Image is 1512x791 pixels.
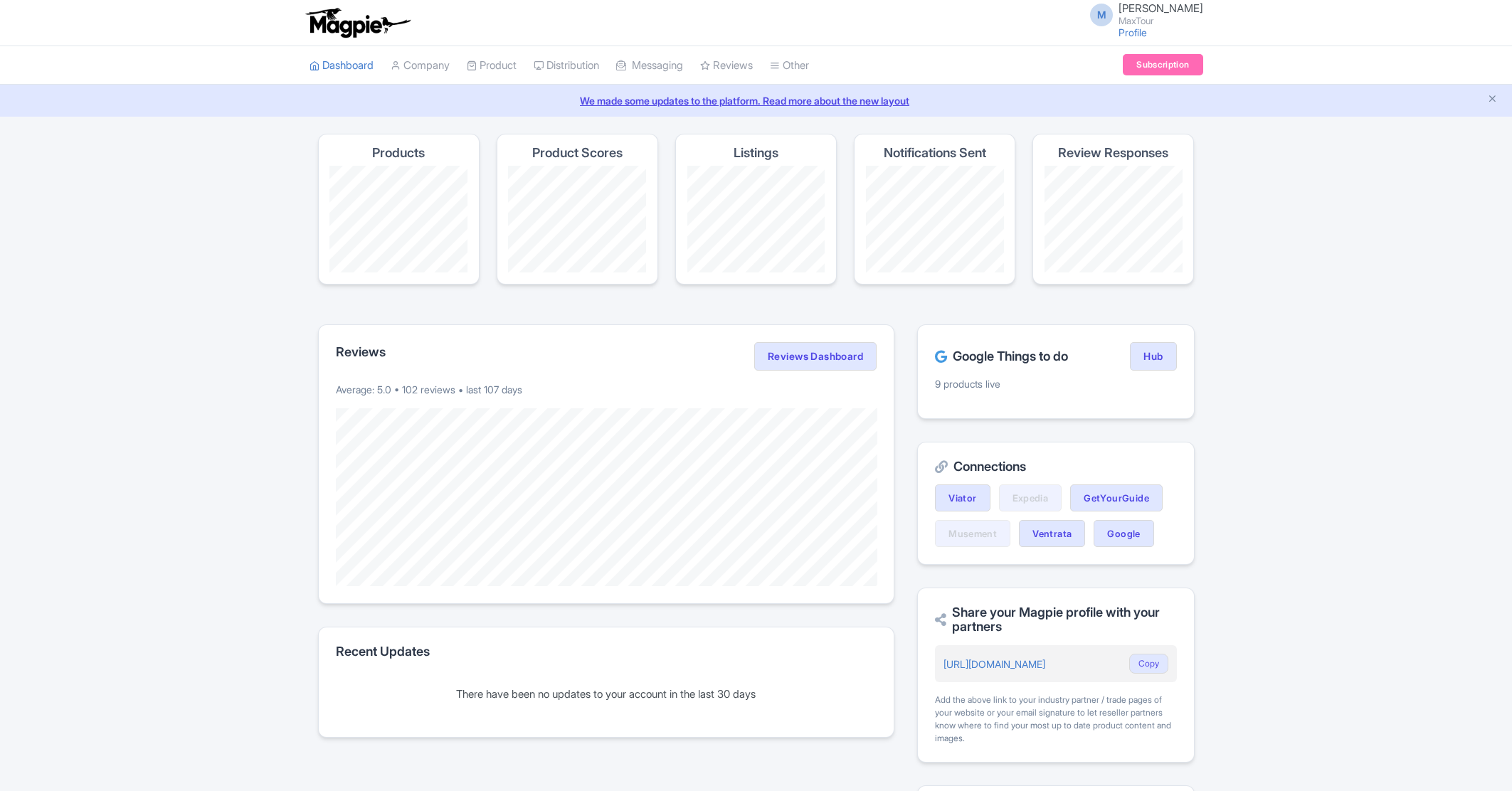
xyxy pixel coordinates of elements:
a: We made some updates to the platform. Read more about the new layout [9,93,1503,108]
a: Viator [935,484,990,511]
p: Average: 5.0 • 102 reviews • last 107 days [336,382,877,397]
h2: Connections [935,460,1176,474]
a: Company [391,46,450,85]
a: Dashboard [310,46,374,85]
a: Product [467,46,517,85]
a: Expedia [999,484,1062,511]
div: There have been no updates to your account in the last 30 days [336,686,877,703]
a: Distribution [534,46,599,85]
button: Copy [1129,654,1168,674]
a: Reviews [700,46,753,85]
a: Profile [1119,26,1147,38]
a: Messaging [616,46,683,85]
h2: Recent Updates [336,644,877,659]
h4: Notifications Sent [884,146,986,160]
a: Hub [1130,342,1176,371]
a: M [PERSON_NAME] MaxTour [1082,3,1203,26]
span: M [1090,4,1113,26]
h2: Google Things to do [935,349,1068,363]
a: [URL][DOMAIN_NAME] [943,658,1045,670]
h4: Product Scores [532,146,623,160]
h4: Review Responses [1058,146,1168,160]
h4: Listings [734,146,778,160]
p: 9 products live [935,376,1176,391]
a: GetYourGuide [1070,484,1163,511]
a: Subscription [1123,54,1202,75]
a: Other [770,46,809,85]
button: Close announcement [1487,92,1498,108]
h2: Reviews [336,345,386,359]
a: Musement [935,520,1010,547]
h4: Products [372,146,425,160]
a: Reviews Dashboard [754,342,877,371]
div: Add the above link to your industry partner / trade pages of your website or your email signature... [935,694,1176,745]
small: MaxTour [1119,16,1203,26]
a: Google [1094,520,1153,547]
h2: Share your Magpie profile with your partners [935,605,1176,634]
a: Ventrata [1019,520,1085,547]
span: [PERSON_NAME] [1119,1,1203,15]
img: logo-ab69f6fb50320c5b225c76a69d11143b.png [302,7,413,38]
